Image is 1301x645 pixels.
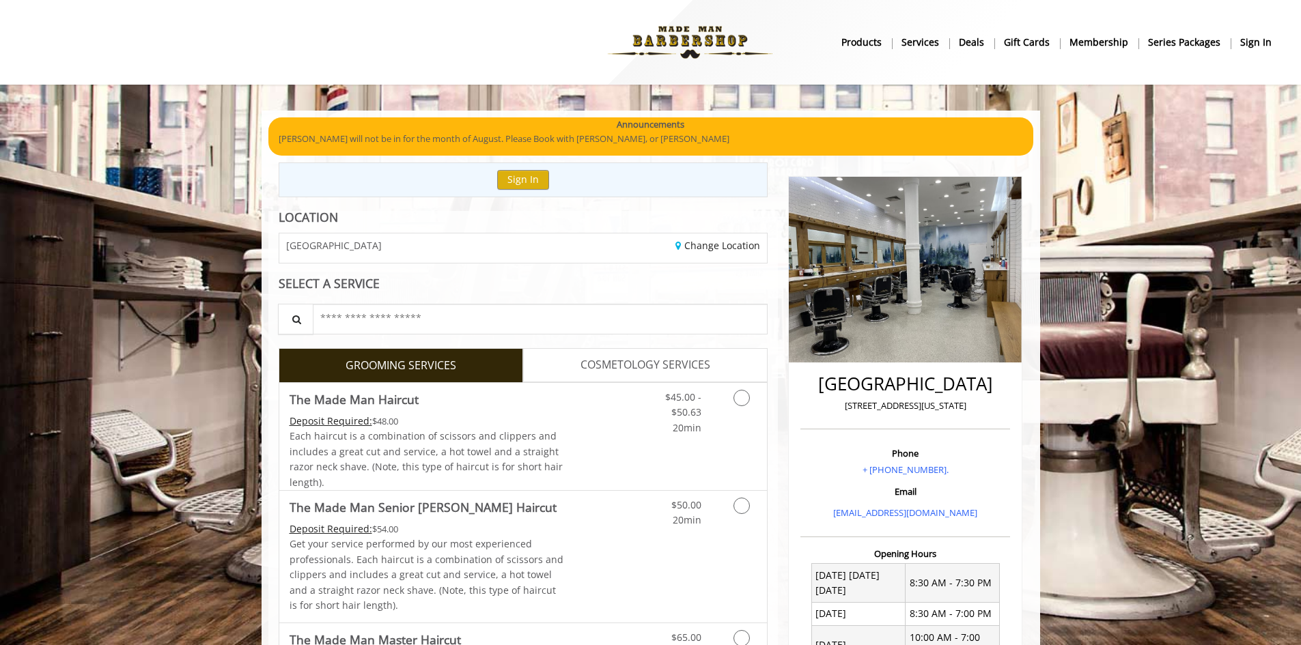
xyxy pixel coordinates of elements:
[671,498,701,511] span: $50.00
[673,513,701,526] span: 20min
[290,429,563,488] span: Each haircut is a combination of scissors and clippers and includes a great cut and service, a ho...
[804,399,1007,413] p: [STREET_ADDRESS][US_STATE]
[673,421,701,434] span: 20min
[671,631,701,644] span: $65.00
[949,32,994,52] a: DealsDeals
[290,414,372,427] span: This service needs some Advance to be paid before we block your appointment
[833,506,977,519] a: [EMAIL_ADDRESS][DOMAIN_NAME]
[617,117,684,132] b: Announcements
[290,521,564,536] div: $54.00
[906,602,1000,625] td: 8:30 AM - 7:00 PM
[892,32,949,52] a: ServicesServices
[901,35,939,50] b: Services
[290,390,419,409] b: The Made Man Haircut
[290,414,564,429] div: $48.00
[841,35,882,50] b: products
[346,357,456,375] span: GROOMING SERVICES
[804,374,1007,394] h2: [GEOGRAPHIC_DATA]
[286,240,382,250] span: [GEOGRAPHIC_DATA]
[959,35,984,50] b: Deals
[804,448,1007,458] h3: Phone
[675,239,760,252] a: Change Location
[906,564,1000,603] td: 8:30 AM - 7:30 PM
[279,209,338,225] b: LOCATION
[290,536,564,613] p: Get your service performed by our most experienced professionals. Each haircut is a combination o...
[994,32,1060,52] a: Gift cardsgift cards
[290,498,557,517] b: The Made Man Senior [PERSON_NAME] Haircut
[1004,35,1050,50] b: gift cards
[1138,32,1231,52] a: Series packagesSeries packages
[279,132,1023,146] p: [PERSON_NAME] will not be in for the month of August. Please Book with [PERSON_NAME], or [PERSON_...
[1069,35,1128,50] b: Membership
[832,32,892,52] a: Productsproducts
[1240,35,1272,50] b: sign in
[804,487,1007,496] h3: Email
[596,5,784,80] img: Made Man Barbershop logo
[1060,32,1138,52] a: MembershipMembership
[800,549,1010,558] h3: Opening Hours
[497,170,549,190] button: Sign In
[279,277,768,290] div: SELECT A SERVICE
[580,356,710,374] span: COSMETOLOGY SERVICES
[278,304,313,334] button: Service Search
[290,522,372,535] span: This service needs some Advance to be paid before we block your appointment
[811,602,906,625] td: [DATE]
[1148,35,1220,50] b: Series packages
[811,564,906,603] td: [DATE] [DATE] [DATE]
[1231,32,1281,52] a: sign insign in
[665,390,701,418] span: $45.00 - $50.63
[863,463,949,476] a: + [PHONE_NUMBER].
